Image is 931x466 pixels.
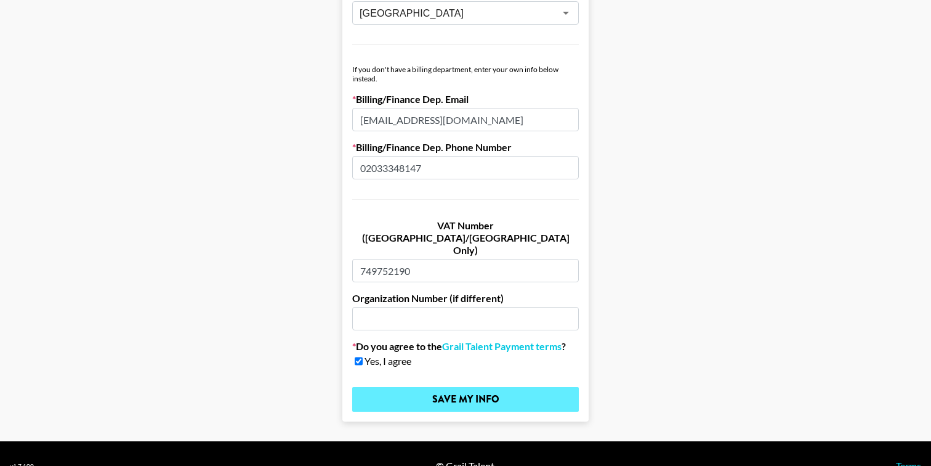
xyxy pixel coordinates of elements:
label: Organization Number (if different) [352,292,579,305]
label: Billing/Finance Dep. Phone Number [352,141,579,153]
label: VAT Number ([GEOGRAPHIC_DATA]/[GEOGRAPHIC_DATA] Only) [352,219,579,256]
span: Yes, I agree [365,355,411,367]
div: If you don't have a billing department, enter your own info below instead. [352,65,579,83]
label: Billing/Finance Dep. Email [352,93,579,105]
button: Open [557,4,574,22]
label: Do you agree to the ? [352,340,579,353]
input: Save My Info [352,387,579,412]
a: Grail Talent Payment terms [442,340,562,353]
